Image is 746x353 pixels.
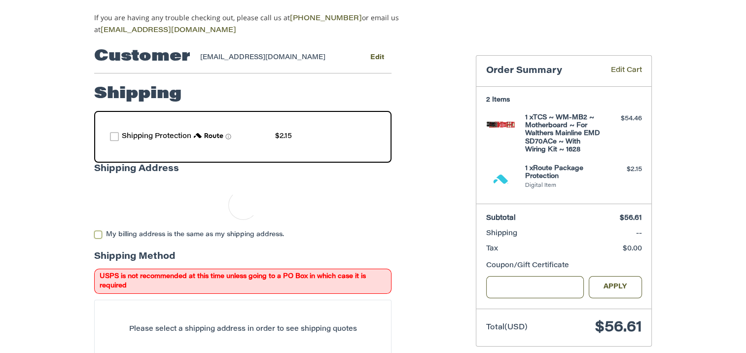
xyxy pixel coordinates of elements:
div: $54.46 [603,114,642,124]
button: Apply [589,276,642,298]
a: [PHONE_NUMBER] [290,15,362,22]
label: My billing address is the same as my shipping address. [94,231,391,239]
h2: Shipping [94,84,181,104]
div: [EMAIL_ADDRESS][DOMAIN_NAME] [200,53,344,63]
button: Edit [362,50,391,65]
span: Shipping [486,230,517,237]
div: $2.15 [603,165,642,175]
input: Gift Certificate or Coupon Code [486,276,584,298]
legend: Shipping Address [94,163,179,181]
span: USPS is not recommended at this time unless going to a PO Box in which case it is required [94,269,391,294]
span: -- [636,230,642,237]
h3: 2 Items [486,96,642,104]
span: Shipping Protection [122,133,191,140]
div: route shipping protection selector element [110,127,376,147]
span: Tax [486,246,498,252]
h4: 1 x TCS ~ WM-MB2 ~ Motherboard ~ For Walthers Mainline EMD SD70ACe ~ With Wiring Kit ~ 1628 [525,114,601,154]
h3: Order Summary [486,66,597,77]
div: Coupon/Gift Certificate [486,261,642,271]
span: $0.00 [623,246,642,252]
p: If you are having any trouble checking out, please call us at or email us at [94,12,430,36]
li: Digital Item [525,182,601,190]
span: $56.61 [620,215,642,222]
div: $2.15 [275,132,292,142]
a: [EMAIL_ADDRESS][DOMAIN_NAME] [101,27,236,34]
h2: Customer [94,47,190,67]
span: Subtotal [486,215,516,222]
span: Learn more [225,134,231,140]
p: Please select a shipping address in order to see shipping quotes [95,320,391,340]
a: Edit Cart [597,66,642,77]
h4: 1 x Route Package Protection [525,165,601,181]
span: $56.61 [595,320,642,335]
span: Total (USD) [486,324,528,331]
legend: Shipping Method [94,250,176,269]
